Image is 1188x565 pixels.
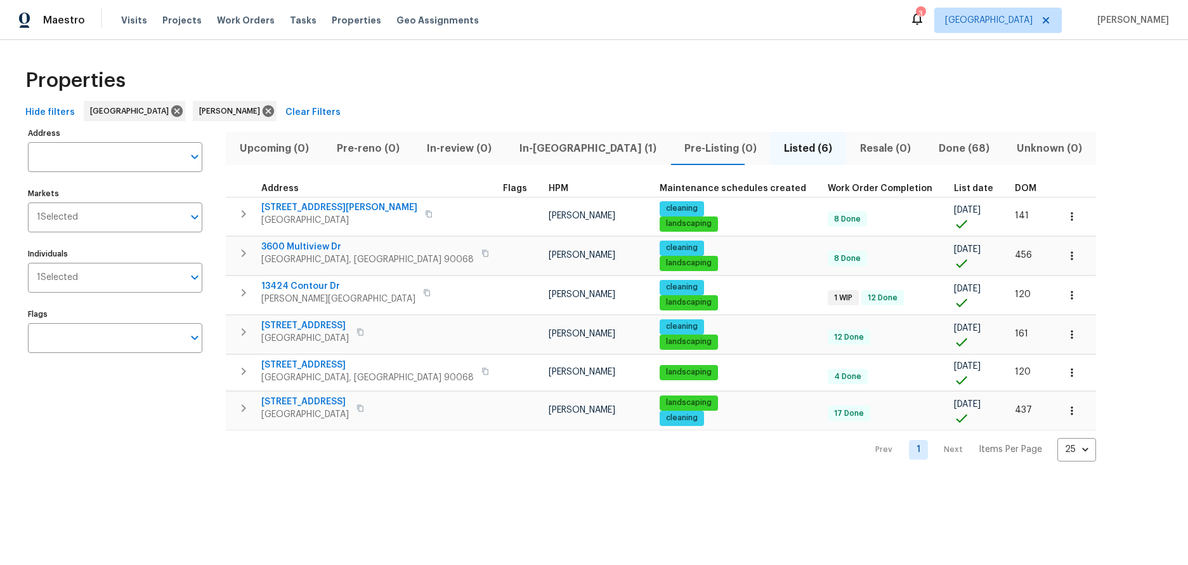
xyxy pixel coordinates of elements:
span: 13424 Contour Dr [261,280,415,293]
span: [GEOGRAPHIC_DATA] [261,214,417,227]
span: [GEOGRAPHIC_DATA] [945,14,1033,27]
span: cleaning [661,203,703,214]
button: Hide filters [20,101,80,124]
div: [PERSON_NAME] [193,101,277,121]
span: 141 [1015,211,1029,220]
span: [PERSON_NAME] [549,211,615,220]
span: landscaping [661,367,717,378]
span: Hide filters [25,105,75,121]
div: 3 [916,8,925,20]
label: Individuals [28,250,202,258]
span: Properties [332,14,381,27]
span: Tasks [290,16,317,25]
span: landscaping [661,336,717,347]
span: Done (68) [932,140,996,157]
span: 437 [1015,406,1032,415]
span: [DATE] [954,362,981,371]
span: [GEOGRAPHIC_DATA] [261,408,349,421]
span: Pre-reno (0) [330,140,406,157]
span: cleaning [661,282,703,293]
span: 456 [1015,251,1032,260]
span: [DATE] [954,324,981,333]
p: Items Per Page [979,443,1042,456]
nav: Pagination Navigation [863,438,1096,462]
span: [STREET_ADDRESS] [261,319,349,332]
span: Address [261,184,299,193]
span: landscaping [661,218,717,229]
button: Open [186,208,204,226]
span: [PERSON_NAME] [549,406,615,415]
span: [PERSON_NAME][GEOGRAPHIC_DATA] [261,293,415,305]
span: DOM [1015,184,1036,193]
span: In-[GEOGRAPHIC_DATA] (1) [513,140,663,157]
span: HPM [549,184,568,193]
span: 4 Done [829,371,866,382]
span: [PERSON_NAME] [549,329,615,338]
span: Visits [121,14,147,27]
span: Projects [162,14,202,27]
span: [PERSON_NAME] [549,251,615,260]
span: [DATE] [954,245,981,254]
button: Open [186,148,204,166]
span: landscaping [661,297,717,308]
label: Markets [28,190,202,197]
span: [DATE] [954,206,981,215]
span: 8 Done [829,214,866,225]
span: [GEOGRAPHIC_DATA], [GEOGRAPHIC_DATA] 90068 [261,371,474,384]
span: [GEOGRAPHIC_DATA], [GEOGRAPHIC_DATA] 90068 [261,253,474,266]
span: 1 WIP [829,293,858,303]
span: 1 Selected [37,212,78,223]
span: [GEOGRAPHIC_DATA] [90,105,174,117]
span: [STREET_ADDRESS] [261,359,474,371]
span: cleaning [661,321,703,332]
span: 3600 Multiview Dr [261,241,474,253]
span: Pre-Listing (0) [678,140,763,157]
label: Flags [28,310,202,318]
span: 120 [1015,368,1031,376]
a: Goto page 1 [909,440,928,460]
span: [GEOGRAPHIC_DATA] [261,332,349,345]
span: cleaning [661,413,703,423]
span: Clear Filters [285,105,341,121]
span: cleaning [661,243,703,253]
span: landscaping [661,397,717,408]
span: Unknown (0) [1010,140,1088,157]
span: 8 Done [829,253,866,264]
label: Address [28,130,202,137]
span: Work Order Completion [828,184,932,193]
span: [PERSON_NAME] [549,368,615,376]
span: Listed (6) [778,140,839,157]
span: [STREET_ADDRESS] [261,395,349,408]
button: Open [186,329,204,347]
span: Maintenance schedules created [660,184,806,193]
span: 161 [1015,329,1028,338]
span: 17 Done [829,408,869,419]
div: [GEOGRAPHIC_DATA] [84,101,185,121]
span: 1 Selected [37,272,78,283]
span: Upcoming (0) [233,140,315,157]
span: [PERSON_NAME] [199,105,265,117]
span: [STREET_ADDRESS][PERSON_NAME] [261,201,417,214]
span: List date [954,184,993,193]
span: 12 Done [829,332,869,343]
span: Maestro [43,14,85,27]
span: [PERSON_NAME] [1092,14,1169,27]
span: Flags [503,184,527,193]
button: Clear Filters [280,101,346,124]
span: 12 Done [863,293,903,303]
span: In-review (0) [421,140,498,157]
div: 25 [1057,433,1096,466]
span: Resale (0) [854,140,917,157]
span: Geo Assignments [396,14,479,27]
span: landscaping [661,258,717,269]
span: 120 [1015,290,1031,299]
span: [DATE] [954,400,981,409]
span: Work Orders [217,14,275,27]
button: Open [186,269,204,286]
span: [DATE] [954,284,981,293]
span: Properties [25,74,126,87]
span: [PERSON_NAME] [549,290,615,299]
